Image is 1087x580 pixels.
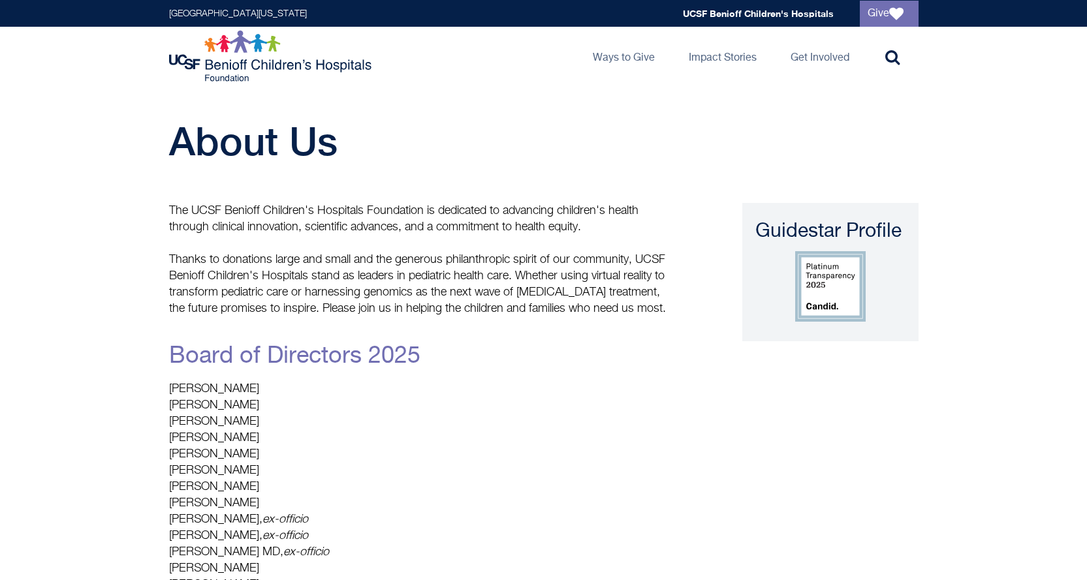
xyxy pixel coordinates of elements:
[683,8,834,19] a: UCSF Benioff Children's Hospitals
[262,513,308,525] em: ex-officio
[780,27,860,85] a: Get Involved
[582,27,665,85] a: Ways to Give
[169,30,375,82] img: Logo for UCSF Benioff Children's Hospitals Foundation
[169,252,672,317] p: Thanks to donations large and small and the generous philanthropic spirit of our community, UCSF ...
[283,546,329,558] em: ex-officio
[169,9,307,18] a: [GEOGRAPHIC_DATA][US_STATE]
[860,1,919,27] a: Give
[169,203,672,236] p: The UCSF Benioff Children's Hospitals Foundation is dedicated to advancing children's health thro...
[262,530,308,542] em: ex-officio
[755,219,906,245] div: Guidestar Profile
[795,251,866,322] img: Guidestar Profile logo
[169,118,338,164] span: About Us
[678,27,767,85] a: Impact Stories
[169,344,420,368] a: Board of Directors 2025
